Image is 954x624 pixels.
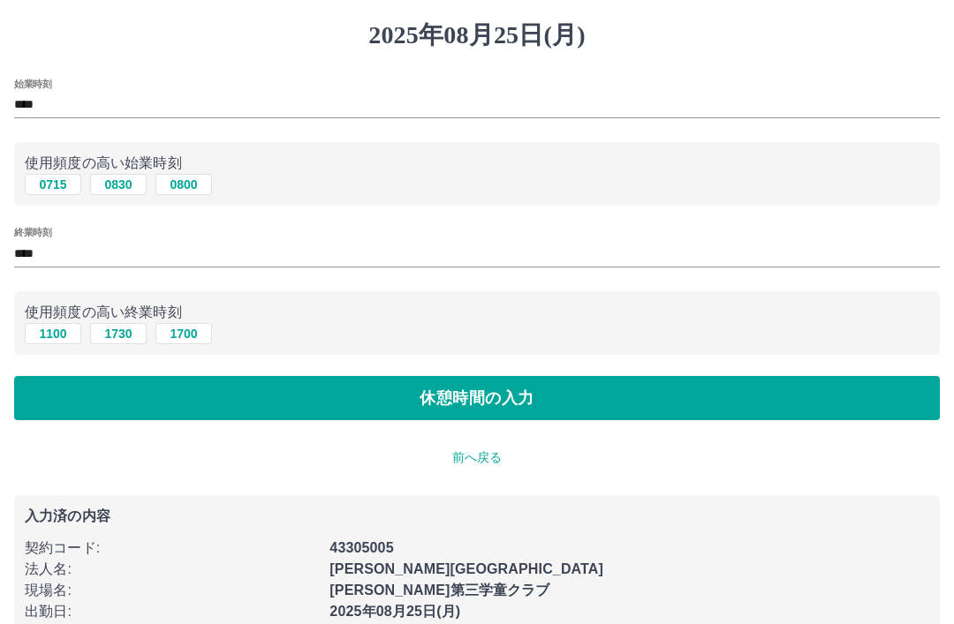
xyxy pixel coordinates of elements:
label: 始業時刻 [14,77,51,90]
button: 休憩時間の入力 [14,376,940,420]
label: 終業時刻 [14,226,51,239]
p: 法人名 : [25,559,319,580]
button: 0830 [90,174,147,195]
p: 使用頻度の高い始業時刻 [25,153,929,174]
b: 2025年08月25日(月) [329,604,460,619]
p: 契約コード : [25,538,319,559]
button: 0715 [25,174,81,195]
p: 使用頻度の高い終業時刻 [25,302,929,323]
p: 出勤日 : [25,601,319,622]
h1: 2025年08月25日(月) [14,20,940,50]
p: 現場名 : [25,580,319,601]
b: [PERSON_NAME]第三学童クラブ [329,583,549,598]
b: [PERSON_NAME][GEOGRAPHIC_DATA] [329,561,603,576]
button: 0800 [155,174,212,195]
b: 43305005 [329,540,393,555]
p: 前へ戻る [14,448,940,467]
button: 1100 [25,323,81,344]
p: 入力済の内容 [25,509,929,523]
button: 1700 [155,323,212,344]
button: 1730 [90,323,147,344]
